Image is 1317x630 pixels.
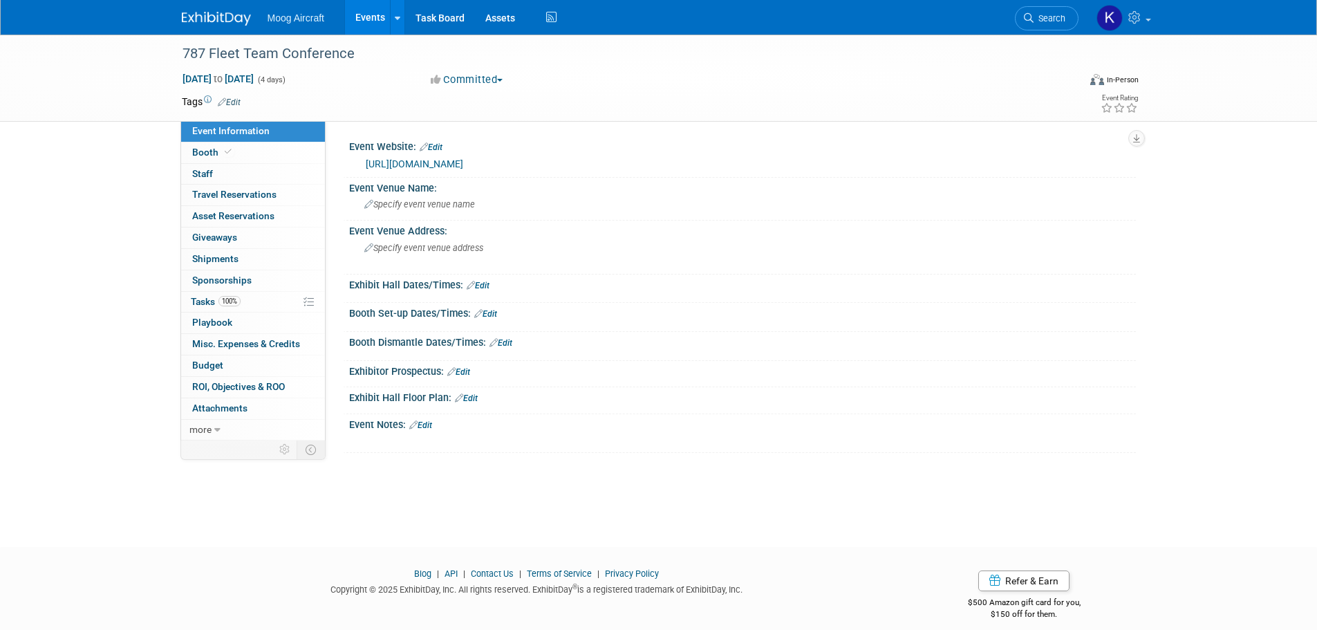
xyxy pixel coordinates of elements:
[1015,6,1078,30] a: Search
[605,568,659,579] a: Privacy Policy
[460,568,469,579] span: |
[181,420,325,441] a: more
[594,568,603,579] span: |
[426,73,508,87] button: Committed
[192,317,232,328] span: Playbook
[997,72,1139,93] div: Event Format
[181,377,325,398] a: ROI, Objectives & ROO
[256,75,286,84] span: (4 days)
[182,73,254,85] span: [DATE] [DATE]
[189,424,212,435] span: more
[297,441,325,458] td: Toggle Event Tabs
[191,296,241,307] span: Tasks
[1101,95,1138,102] div: Event Rating
[182,12,251,26] img: ExhibitDay
[1106,75,1139,85] div: In-Person
[349,332,1136,350] div: Booth Dismantle Dates/Times:
[433,568,442,579] span: |
[181,228,325,248] a: Giveaways
[181,249,325,270] a: Shipments
[181,313,325,333] a: Playbook
[192,381,285,392] span: ROI, Objectives & ROO
[364,243,483,253] span: Specify event venue address
[349,361,1136,379] div: Exhibitor Prospectus:
[225,148,232,156] i: Booth reservation complete
[420,142,442,152] a: Edit
[181,334,325,355] a: Misc. Expenses & Credits
[182,580,893,596] div: Copyright © 2025 ExhibitDay, Inc. All rights reserved. ExhibitDay is a registered trademark of Ex...
[192,168,213,179] span: Staff
[527,568,592,579] a: Terms of Service
[181,142,325,163] a: Booth
[572,583,577,591] sup: ®
[349,275,1136,293] div: Exhibit Hall Dates/Times:
[181,270,325,291] a: Sponsorships
[192,253,239,264] span: Shipments
[182,95,241,109] td: Tags
[218,296,241,306] span: 100%
[349,414,1136,432] div: Event Notes:
[178,41,1058,66] div: 787 Fleet Team Conference
[192,189,277,200] span: Travel Reservations
[414,568,431,579] a: Blog
[455,393,478,403] a: Edit
[978,571,1070,591] a: Refer & Earn
[192,210,274,221] span: Asset Reservations
[409,420,432,430] a: Edit
[489,338,512,348] a: Edit
[364,199,475,210] span: Specify event venue name
[447,367,470,377] a: Edit
[1034,13,1065,24] span: Search
[192,338,300,349] span: Misc. Expenses & Credits
[273,441,297,458] td: Personalize Event Tab Strip
[471,568,514,579] a: Contact Us
[192,125,270,136] span: Event Information
[181,355,325,376] a: Budget
[181,398,325,419] a: Attachments
[349,221,1136,238] div: Event Venue Address:
[1090,74,1104,85] img: Format-Inperson.png
[349,136,1136,154] div: Event Website:
[181,121,325,142] a: Event Information
[268,12,324,24] span: Moog Aircraft
[192,147,234,158] span: Booth
[212,73,225,84] span: to
[192,275,252,286] span: Sponsorships
[349,178,1136,195] div: Event Venue Name:
[913,588,1136,620] div: $500 Amazon gift card for you,
[181,164,325,185] a: Staff
[349,303,1136,321] div: Booth Set-up Dates/Times:
[349,387,1136,405] div: Exhibit Hall Floor Plan:
[218,98,241,107] a: Edit
[192,360,223,371] span: Budget
[474,309,497,319] a: Edit
[181,292,325,313] a: Tasks100%
[192,232,237,243] span: Giveaways
[181,206,325,227] a: Asset Reservations
[366,158,463,169] a: [URL][DOMAIN_NAME]
[445,568,458,579] a: API
[516,568,525,579] span: |
[913,609,1136,620] div: $150 off for them.
[181,185,325,205] a: Travel Reservations
[467,281,489,290] a: Edit
[1096,5,1123,31] img: Kelsey Blackley
[192,402,247,414] span: Attachments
